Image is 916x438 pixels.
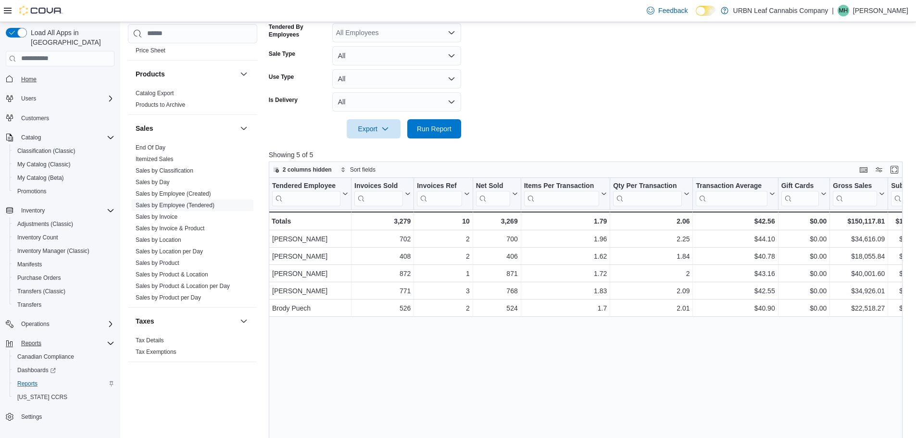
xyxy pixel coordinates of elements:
span: Feedback [658,6,688,15]
button: Inventory Count [10,231,118,244]
button: [US_STATE] CCRS [10,390,118,404]
button: Items Per Transaction [524,181,607,206]
a: My Catalog (Beta) [13,172,68,184]
a: My Catalog (Classic) [13,159,75,170]
span: Products to Archive [136,101,185,109]
div: [PERSON_NAME] [272,250,348,262]
div: 3,279 [354,215,411,227]
button: All [332,46,461,65]
div: Gift Cards [781,181,819,190]
h3: Taxes [136,316,154,326]
span: Inventory Count [17,234,58,241]
span: Inventory Manager (Classic) [17,247,89,255]
span: Reports [13,378,114,389]
span: Manifests [13,259,114,270]
div: 1.7 [524,302,607,314]
span: Tax Exemptions [136,348,176,356]
a: Purchase Orders [13,272,65,284]
a: Sales by Location [136,237,181,243]
a: Sales by Product per Day [136,294,201,301]
div: Invoices Ref [417,181,462,206]
div: Invoices Sold [354,181,403,190]
div: Transaction Average [696,181,767,190]
span: Promotions [13,186,114,197]
a: Sales by Day [136,179,170,186]
span: Reports [17,380,38,388]
div: $40.90 [696,302,775,314]
button: Reports [17,338,45,349]
span: End Of Day [136,144,165,151]
div: $0.00 [781,215,827,227]
div: 872 [354,268,411,279]
span: Promotions [17,188,47,195]
button: Operations [17,318,53,330]
span: Load All Apps in [GEOGRAPHIC_DATA] [27,28,114,47]
div: $44.10 [696,233,775,245]
input: Dark Mode [696,6,716,16]
span: Sales by Day [136,178,170,186]
span: Adjustments (Classic) [13,218,114,230]
span: Tax Details [136,337,164,344]
div: $18,055.84 [833,250,885,262]
div: $0.00 [781,268,827,279]
span: Inventory Count [13,232,114,243]
button: Inventory [17,205,49,216]
button: Catalog [2,131,118,144]
div: 2 [417,233,469,245]
div: 1.72 [524,268,607,279]
div: Totals [272,215,348,227]
h3: Sales [136,124,153,133]
span: Purchase Orders [17,274,61,282]
div: $0.00 [781,302,827,314]
div: 10 [417,215,469,227]
button: Adjustments (Classic) [10,217,118,231]
span: Reports [21,339,41,347]
label: Use Type [269,73,294,81]
button: Products [136,69,236,79]
a: Inventory Manager (Classic) [13,245,93,257]
span: Adjustments (Classic) [17,220,73,228]
button: Products [238,68,250,80]
button: Inventory [2,204,118,217]
button: Reports [10,377,118,390]
div: 871 [476,268,518,279]
span: My Catalog (Classic) [13,159,114,170]
div: 2.09 [613,285,690,297]
span: Inventory [17,205,114,216]
span: Catalog [21,134,41,141]
p: Showing 5 of 5 [269,150,909,160]
div: Net Sold [476,181,510,206]
button: Transaction Average [696,181,775,206]
div: Megan Hude [838,5,849,16]
button: Tendered Employee [272,181,348,206]
div: 1.83 [524,285,607,297]
div: 1.84 [613,250,690,262]
a: Sales by Invoice [136,213,177,220]
a: Sales by Classification [136,167,193,174]
span: Customers [21,114,49,122]
div: Gift Card Sales [781,181,819,206]
span: Home [17,73,114,85]
div: Net Sold [476,181,510,190]
a: Sales by Location per Day [136,248,203,255]
span: Transfers [13,299,114,311]
button: Invoices Sold [354,181,411,206]
span: Canadian Compliance [17,353,74,361]
a: Itemized Sales [136,156,174,163]
p: | [832,5,834,16]
span: Users [17,93,114,104]
span: MH [839,5,848,16]
div: Items Per Transaction [524,181,599,206]
button: Invoices Ref [417,181,469,206]
span: Sort fields [350,166,376,174]
span: Dashboards [13,364,114,376]
button: Canadian Compliance [10,350,118,363]
div: Gross Sales [833,181,877,206]
span: Sales by Product & Location [136,271,208,278]
button: Sort fields [337,164,379,175]
a: Canadian Compliance [13,351,78,363]
span: Customers [17,112,114,124]
button: Transfers (Classic) [10,285,118,298]
p: [PERSON_NAME] [853,5,908,16]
